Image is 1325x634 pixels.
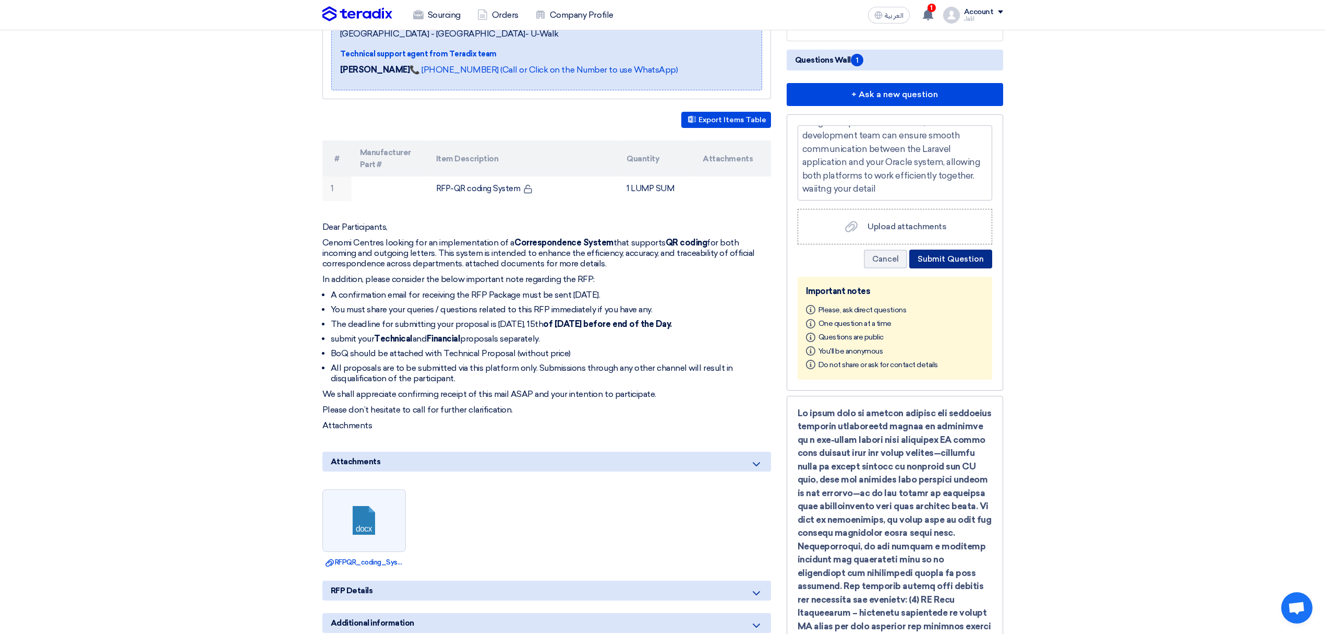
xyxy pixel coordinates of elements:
td: RFP-QR coding System [428,177,618,201]
li: submit your and proposals separately. [331,334,771,344]
a: Company Profile [527,4,622,27]
span: Upload attachments [868,221,946,231]
span: You'll be anonymous [818,346,883,355]
a: 📞 [PHONE_NUMBER] (Call or Click on the Number to use WhatsApp) [409,65,678,75]
p: Cenomi Centres looking for an implementation of a that supports for both incoming and outgoing le... [322,238,771,269]
p: In addition, please consider the below important note regarding the RFP: [322,274,771,285]
span: Questions are public [818,333,884,342]
span: 1 [851,54,863,66]
span: Additional information [331,617,414,629]
td: 1 LUMP SUM [618,177,694,201]
th: Attachments [694,140,770,177]
th: Manufacturer Part # [352,140,428,177]
p: Dear Participants, [322,222,771,232]
li: A confirmation email for receiving the RFP Package must be sent [DATE]. [331,290,771,300]
span: Please, ask direct questions [818,305,907,314]
a: RFPQR_coding_System.docx [326,557,403,568]
strong: QR coding [666,238,707,248]
strong: Correspondence System [514,238,613,248]
p: Attachments [322,420,771,431]
span: RFP Details [331,585,373,596]
td: 1 [322,177,352,201]
button: Export Items Table [681,112,771,128]
button: Submit Question [909,250,992,268]
div: دردشة مفتوحة [1281,592,1312,624]
th: # [322,140,352,177]
li: All proposals are to be submitted via this platform only. Submissions through any other channel w... [331,363,771,384]
div: Jalil [964,16,1003,22]
div: Ask a question here... [798,125,992,201]
img: Teradix logo [322,6,392,22]
span: Do not share or ask for contact details [818,360,938,369]
strong: Financial [427,334,460,344]
button: + Ask a new question [787,83,1003,106]
li: BoQ should be attached with Technical Proposal (without price) [331,348,771,359]
li: The deadline for submitting your proposal is [DATE], 15th [331,319,771,330]
th: Quantity [618,140,694,177]
p: We shall appreciate confirming receipt of this mail ASAP and your intention to participate. [322,389,771,400]
button: العربية [868,7,910,24]
img: profile_test.png [943,7,960,24]
span: One question at a time [818,319,892,328]
strong: Technical [374,334,413,344]
span: 1 [927,4,936,12]
a: Sourcing [405,4,469,27]
span: العربية [885,12,904,19]
th: Item Description [428,140,618,177]
button: Cancel [864,250,907,268]
li: You must share your queries / questions related to this RFP immediately if you have any. [331,304,771,315]
div: Account [964,8,994,17]
strong: of [DATE] before end of the Day. [543,319,672,329]
strong: [PERSON_NAME] [340,65,410,75]
p: Please don’t hesitate to call for further clarification. [322,405,771,415]
div: Important notes [806,285,984,298]
span: Attachments [331,456,381,467]
div: Technical support agent from Teradix team [340,49,753,60]
a: Orders [469,4,527,27]
span: Questions Wall [795,54,863,66]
